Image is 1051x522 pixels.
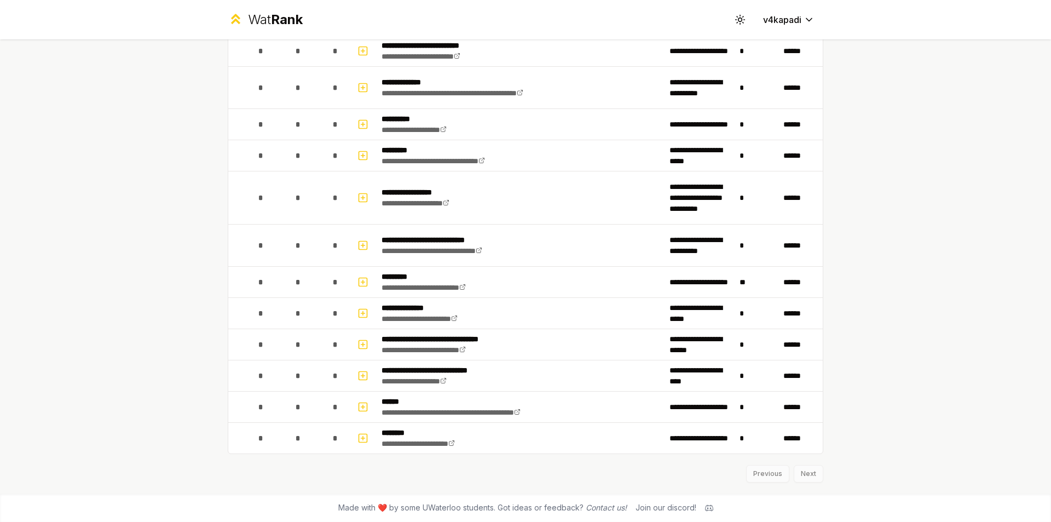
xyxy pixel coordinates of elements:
a: WatRank [228,11,303,28]
div: Join our discord! [636,502,696,513]
span: v4kapadi [763,13,801,26]
span: Made with ❤️ by some UWaterloo students. Got ideas or feedback? [338,502,627,513]
button: v4kapadi [754,10,823,30]
a: Contact us! [586,503,627,512]
span: Rank [271,12,303,27]
div: Wat [248,11,303,28]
